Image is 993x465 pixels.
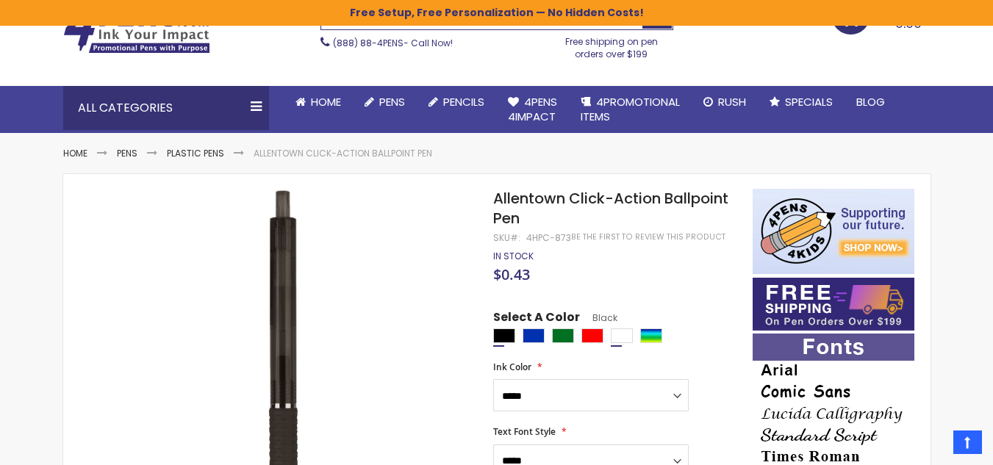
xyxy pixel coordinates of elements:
[692,86,758,118] a: Rush
[580,311,617,324] span: Black
[63,147,87,159] a: Home
[856,94,885,109] span: Blog
[63,86,269,130] div: All Categories
[718,94,746,109] span: Rush
[63,7,210,54] img: 4Pens Custom Pens and Promotional Products
[493,250,534,262] span: In stock
[493,250,534,262] div: Availability
[581,94,680,124] span: 4PROMOTIONAL ITEMS
[353,86,417,118] a: Pens
[493,188,728,228] span: Allentown Click-Action Ballpoint Pen
[117,147,137,159] a: Pens
[493,264,530,284] span: $0.43
[333,37,404,49] a: (888) 88-4PENS
[611,328,633,343] div: White
[333,37,453,49] span: - Call Now!
[569,86,692,134] a: 4PROMOTIONALITEMS
[417,86,496,118] a: Pencils
[523,328,545,343] div: Blue
[311,94,341,109] span: Home
[508,94,557,124] span: 4Pens 4impact
[496,86,569,134] a: 4Pens4impact
[167,147,224,159] a: Plastic Pens
[753,189,914,274] img: 4pens 4 kids
[493,361,531,373] span: Ink Color
[571,231,725,242] a: Be the first to review this product
[845,86,897,118] a: Blog
[758,86,845,118] a: Specials
[640,328,662,343] div: Assorted
[379,94,405,109] span: Pens
[443,94,484,109] span: Pencils
[493,328,515,343] div: Black
[753,278,914,331] img: Free shipping on orders over $199
[581,328,603,343] div: Red
[550,30,673,60] div: Free shipping on pen orders over $199
[552,328,574,343] div: Green
[526,232,571,244] div: 4HPC-873
[493,231,520,244] strong: SKU
[493,425,556,438] span: Text Font Style
[284,86,353,118] a: Home
[493,309,580,329] span: Select A Color
[785,94,833,109] span: Specials
[872,425,993,465] iframe: Google Customer Reviews
[254,148,432,159] li: Allentown Click-Action Ballpoint Pen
